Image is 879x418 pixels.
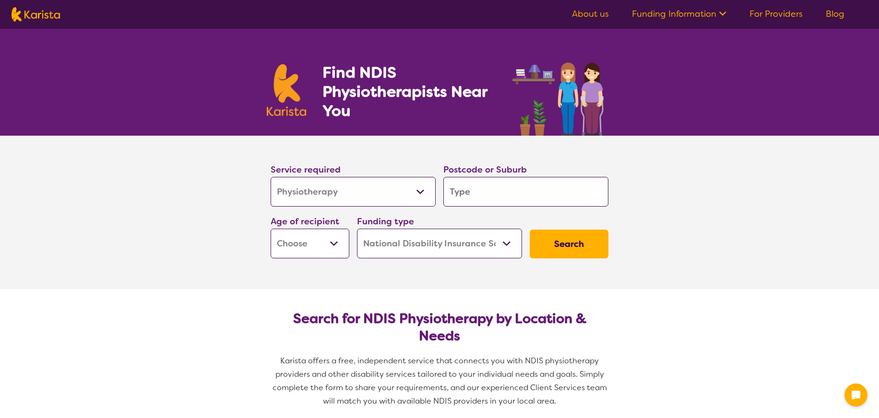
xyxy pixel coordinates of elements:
a: Blog [826,8,844,20]
a: About us [572,8,609,20]
a: For Providers [749,8,803,20]
h1: Find NDIS Physiotherapists Near You [322,63,500,120]
input: Type [443,177,608,207]
label: Service required [271,164,341,175]
button: Search [530,230,608,258]
label: Funding type [357,216,414,227]
p: Karista offers a free, independent service that connects you with NDIS physiotherapy providers an... [267,354,612,408]
label: Age of recipient [271,216,339,227]
img: physiotherapy [510,52,612,136]
h2: Search for NDIS Physiotherapy by Location & Needs [278,310,601,345]
img: Karista logo [12,7,60,22]
a: Funding Information [632,8,726,20]
label: Postcode or Suburb [443,164,527,175]
img: Karista logo [267,64,306,116]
